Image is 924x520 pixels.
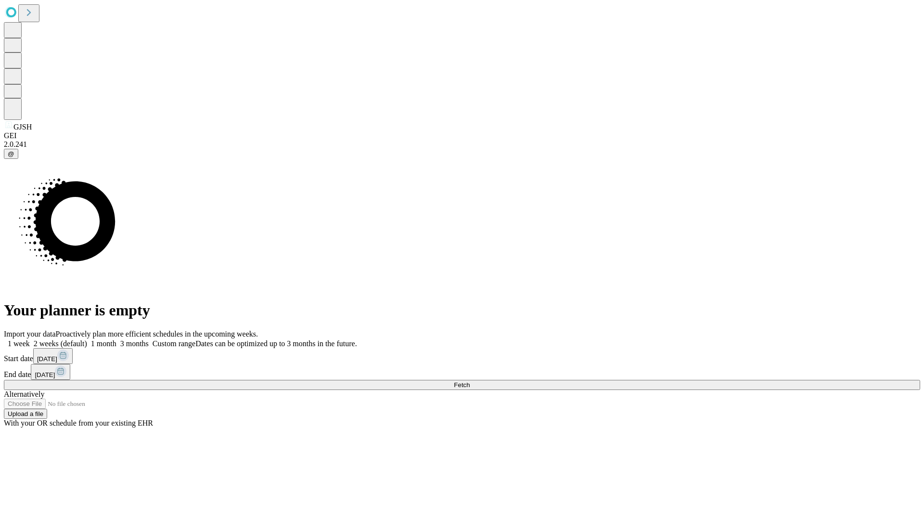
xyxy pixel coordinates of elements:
div: GEI [4,131,920,140]
h1: Your planner is empty [4,301,920,319]
div: Start date [4,348,920,364]
button: @ [4,149,18,159]
span: Alternatively [4,390,44,398]
span: 2 weeks (default) [34,339,87,348]
span: 1 month [91,339,116,348]
div: End date [4,364,920,380]
span: Proactively plan more efficient schedules in the upcoming weeks. [56,330,258,338]
button: Fetch [4,380,920,390]
span: Import your data [4,330,56,338]
span: 1 week [8,339,30,348]
span: @ [8,150,14,157]
div: 2.0.241 [4,140,920,149]
span: Fetch [454,381,470,389]
button: Upload a file [4,409,47,419]
button: [DATE] [31,364,70,380]
span: 3 months [120,339,149,348]
span: [DATE] [37,355,57,363]
span: Dates can be optimized up to 3 months in the future. [195,339,357,348]
button: [DATE] [33,348,73,364]
span: [DATE] [35,371,55,378]
span: With your OR schedule from your existing EHR [4,419,153,427]
span: Custom range [153,339,195,348]
span: GJSH [13,123,32,131]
